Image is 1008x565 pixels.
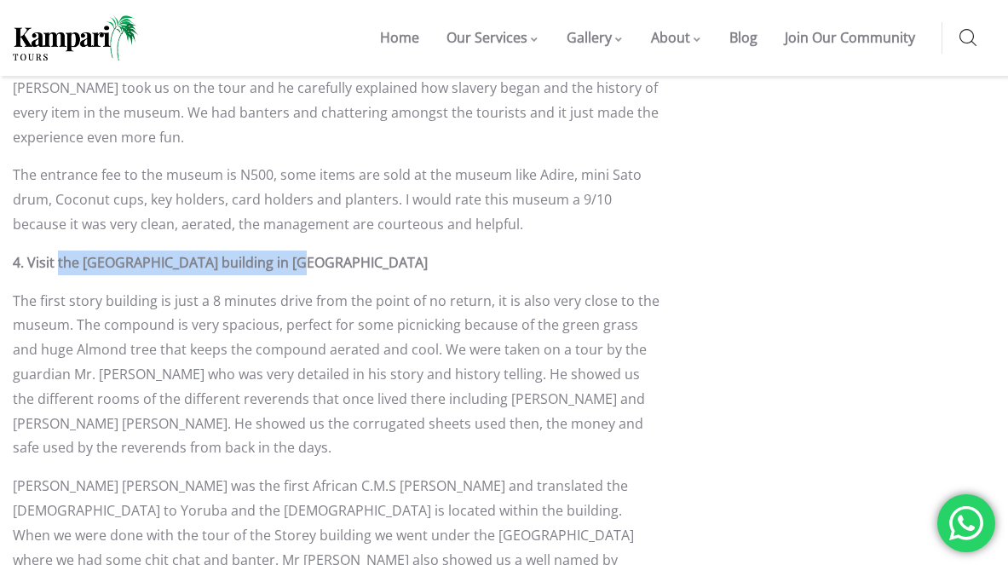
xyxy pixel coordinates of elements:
p: The first story building is just a 8 minutes drive from the point of no return, it is also very c... [13,289,663,461]
span: Gallery [567,28,612,47]
p: The entrance fee to the museum is N500, some items are sold at the museum like Adire, mini Sato d... [13,163,663,236]
span: Our Services [446,28,527,47]
span: About [651,28,690,47]
span: Join Our Community [785,28,915,47]
strong: 4. Visit the [GEOGRAPHIC_DATA] building in [GEOGRAPHIC_DATA] [13,253,428,272]
span: Blog [729,28,757,47]
div: 'Chat [937,494,995,552]
span: Home [380,28,419,47]
p: [PERSON_NAME] took us on the tour and he carefully explained how slavery began and the history of... [13,76,663,149]
img: Home [13,15,138,60]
